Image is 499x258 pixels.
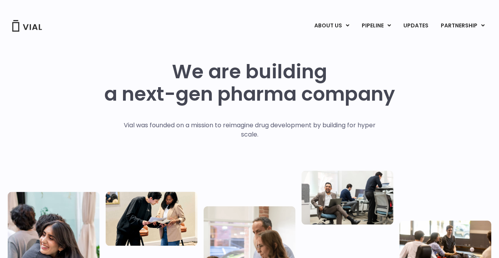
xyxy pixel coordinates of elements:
[104,61,395,105] h1: We are building a next-gen pharma company
[356,19,397,32] a: PIPELINEMenu Toggle
[106,192,197,246] img: Two people looking at a paper talking.
[12,20,42,32] img: Vial Logo
[302,170,393,224] img: Three people working in an office
[308,19,355,32] a: ABOUT USMenu Toggle
[435,19,491,32] a: PARTNERSHIPMenu Toggle
[397,19,434,32] a: UPDATES
[116,121,384,139] p: Vial was founded on a mission to reimagine drug development by building for hyper scale.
